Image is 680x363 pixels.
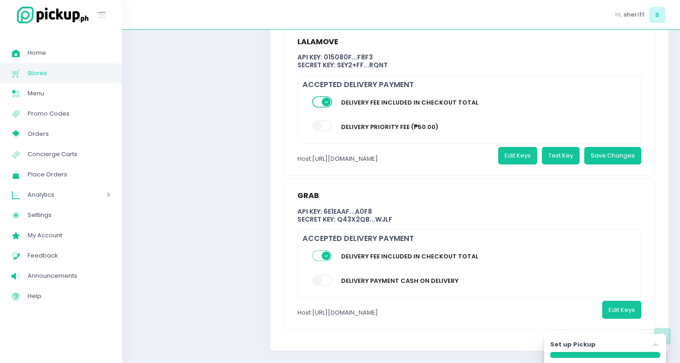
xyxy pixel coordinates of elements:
[28,270,110,282] span: Announcements
[337,117,443,138] label: Delivery Priority Fee ( ₱50.00 )
[28,148,110,160] span: Concierge Carts
[550,340,596,349] label: Set up Pickup
[649,7,665,23] span: s
[297,208,641,216] div: API Key: 6e1eaaf ... a0f8
[28,189,81,201] span: Analytics
[623,10,645,19] span: sheriff
[297,53,641,61] div: API Key: 015080f ... f8f3
[28,229,110,241] span: My Account
[337,270,463,292] label: Delivery payment Cash on Delivery
[297,216,641,223] div: Secret Key: Q43X2qB ... WJLF
[337,246,483,267] label: Delivery fee included in checkout total
[337,92,483,113] label: Delivery fee included in checkout total
[602,301,641,318] button: Edit Keys
[302,80,641,89] div: Accepted Delivery payment
[584,147,641,164] button: Save Changes
[28,169,110,181] span: Place Orders
[297,147,378,171] div: Host: [URL][DOMAIN_NAME]
[297,191,319,200] div: grab
[542,147,580,164] button: Test Key
[28,108,110,120] span: Promo Codes
[28,47,110,59] span: Home
[615,10,622,19] span: Hi,
[297,301,378,325] div: Host: [URL][DOMAIN_NAME]
[297,61,641,69] div: Secret Key: seY2+Ff ... RQnT
[28,128,110,140] span: Orders
[12,5,90,25] img: logo
[28,250,110,262] span: Feedback
[28,290,110,302] span: Help
[28,209,110,221] span: Settings
[302,234,641,243] div: Accepted Delivery payment
[498,147,537,164] button: Edit Keys
[28,67,110,79] span: Stores
[28,88,110,100] span: Menu
[297,37,338,47] div: lalamove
